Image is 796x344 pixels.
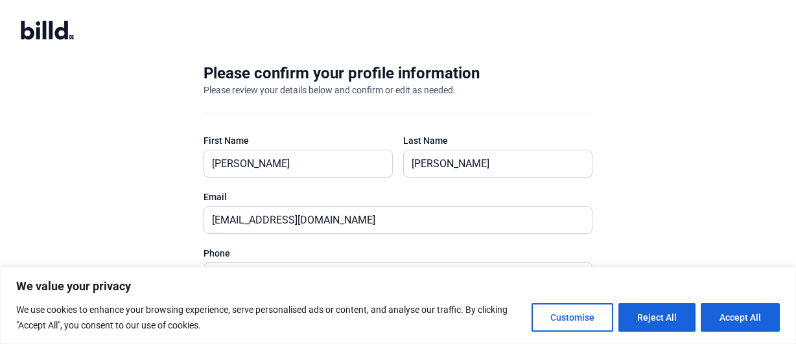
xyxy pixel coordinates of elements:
[618,303,696,332] button: Reject All
[204,190,592,203] div: Email
[204,63,480,84] div: Please confirm your profile information
[204,134,393,147] div: First Name
[16,302,522,333] p: We use cookies to enhance your browsing experience, serve personalised ads or content, and analys...
[701,303,780,332] button: Accept All
[204,263,578,290] input: (XXX) XXX-XXXX
[403,134,592,147] div: Last Name
[532,303,613,332] button: Customise
[16,279,780,294] p: We value your privacy
[204,247,592,260] div: Phone
[204,84,456,97] div: Please review your details below and confirm or edit as needed.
